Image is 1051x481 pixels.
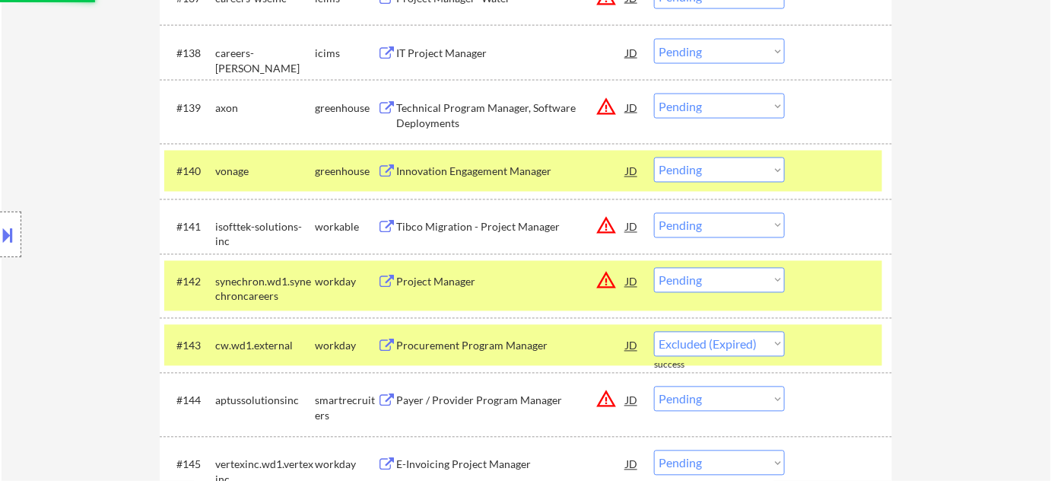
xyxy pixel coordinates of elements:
[315,339,377,354] div: workday
[595,96,617,117] button: warning_amber
[315,100,377,116] div: greenhouse
[595,215,617,237] button: warning_amber
[215,393,315,409] div: aptussolutionsinc
[215,46,315,75] div: careers-[PERSON_NAME]
[396,164,626,180] div: Innovation Engagement Manager
[624,213,640,240] div: JD
[176,457,203,473] div: #145
[396,100,626,130] div: Technical Program Manager, Software Deployments
[396,339,626,354] div: Procurement Program Manager
[315,393,377,423] div: smartrecruiters
[315,275,377,290] div: workday
[396,46,626,61] div: IT Project Manager
[176,46,203,61] div: #138
[624,332,640,359] div: JD
[396,220,626,235] div: Tibco Migration - Project Manager
[654,359,715,372] div: success
[624,158,640,185] div: JD
[624,39,640,66] div: JD
[176,393,203,409] div: #144
[624,268,640,295] div: JD
[624,451,640,478] div: JD
[315,457,377,473] div: workday
[595,270,617,291] button: warning_amber
[624,387,640,414] div: JD
[396,275,626,290] div: Project Manager
[624,94,640,121] div: JD
[315,46,377,61] div: icims
[595,389,617,410] button: warning_amber
[396,393,626,409] div: Payer / Provider Program Manager
[315,220,377,235] div: workable
[396,457,626,473] div: E-Invoicing Project Manager
[315,164,377,180] div: greenhouse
